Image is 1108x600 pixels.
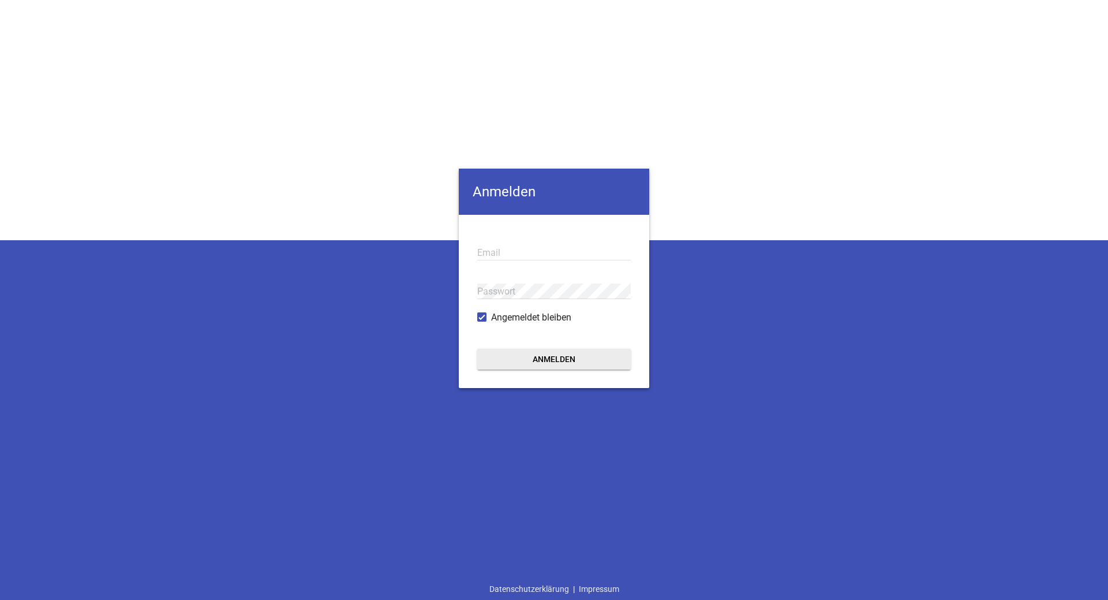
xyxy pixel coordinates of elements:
a: Impressum [575,578,623,600]
div: | [485,578,623,600]
span: Angemeldet bleiben [491,311,571,325]
a: Datenschutzerklärung [485,578,573,600]
h4: Anmelden [459,169,649,215]
button: Anmelden [477,349,631,370]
